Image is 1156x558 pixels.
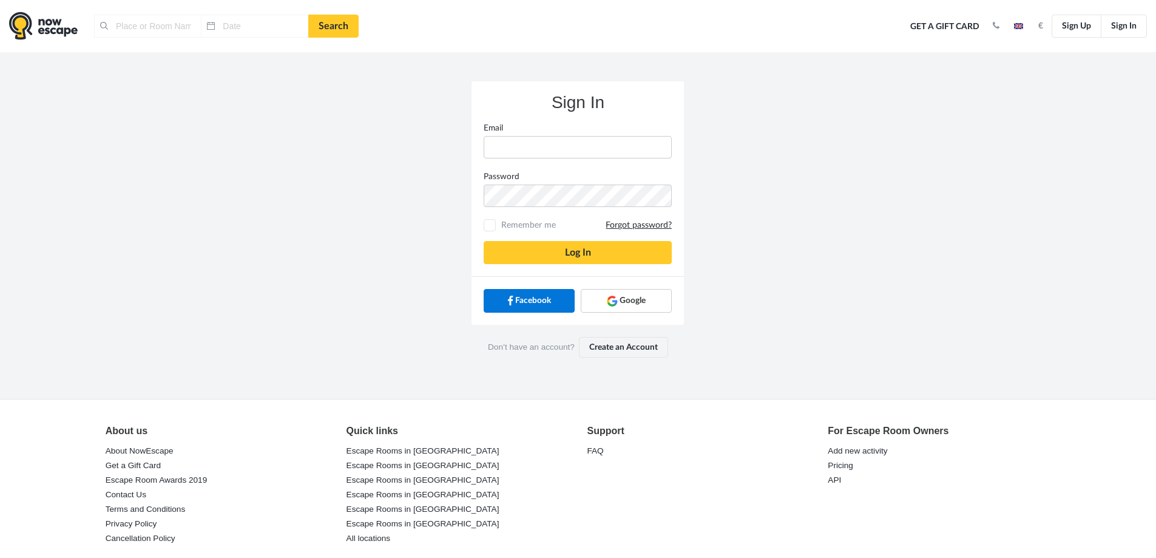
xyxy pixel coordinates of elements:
[484,241,672,264] button: Log In
[106,457,161,474] a: Get a Gift Card
[106,501,185,518] a: Terms and Conditions
[1101,15,1147,38] a: Sign In
[906,13,984,40] a: Get a Gift Card
[828,457,853,474] a: Pricing
[579,337,668,358] a: Create an Account
[515,294,551,307] span: Facebook
[346,472,499,489] a: Escape Rooms in [GEOGRAPHIC_DATA]
[94,15,201,38] input: Place or Room Name
[106,443,174,460] a: About NowEscape
[1014,23,1023,29] img: en.jpg
[475,122,681,134] label: Email
[106,472,208,489] a: Escape Room Awards 2019
[606,220,672,231] a: Forgot password?
[828,424,1050,438] div: For Escape Room Owners
[9,12,78,40] img: logo
[1032,20,1049,32] button: €
[346,486,499,503] a: Escape Rooms in [GEOGRAPHIC_DATA]
[346,530,391,547] a: All locations
[346,457,499,474] a: Escape Rooms in [GEOGRAPHIC_DATA]
[1038,22,1043,30] strong: €
[346,443,499,460] a: Escape Rooms in [GEOGRAPHIC_DATA]
[1052,15,1101,38] a: Sign Up
[498,219,672,231] span: Remember me
[620,294,646,307] span: Google
[484,289,575,312] a: Facebook
[472,325,684,370] div: Don’t have an account?
[587,424,810,438] div: Support
[581,289,672,312] a: Google
[346,424,569,438] div: Quick links
[346,515,499,532] a: Escape Rooms in [GEOGRAPHIC_DATA]
[828,443,887,460] a: Add new activity
[308,15,359,38] a: Search
[106,424,328,438] div: About us
[486,222,494,230] input: Remember meForgot password?
[346,501,499,518] a: Escape Rooms in [GEOGRAPHIC_DATA]
[106,486,146,503] a: Contact Us
[587,443,603,460] a: FAQ
[828,472,841,489] a: API
[475,171,681,183] label: Password
[201,15,308,38] input: Date
[484,94,672,112] h3: Sign In
[106,515,157,532] a: Privacy Policy
[106,530,175,547] a: Cancellation Policy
